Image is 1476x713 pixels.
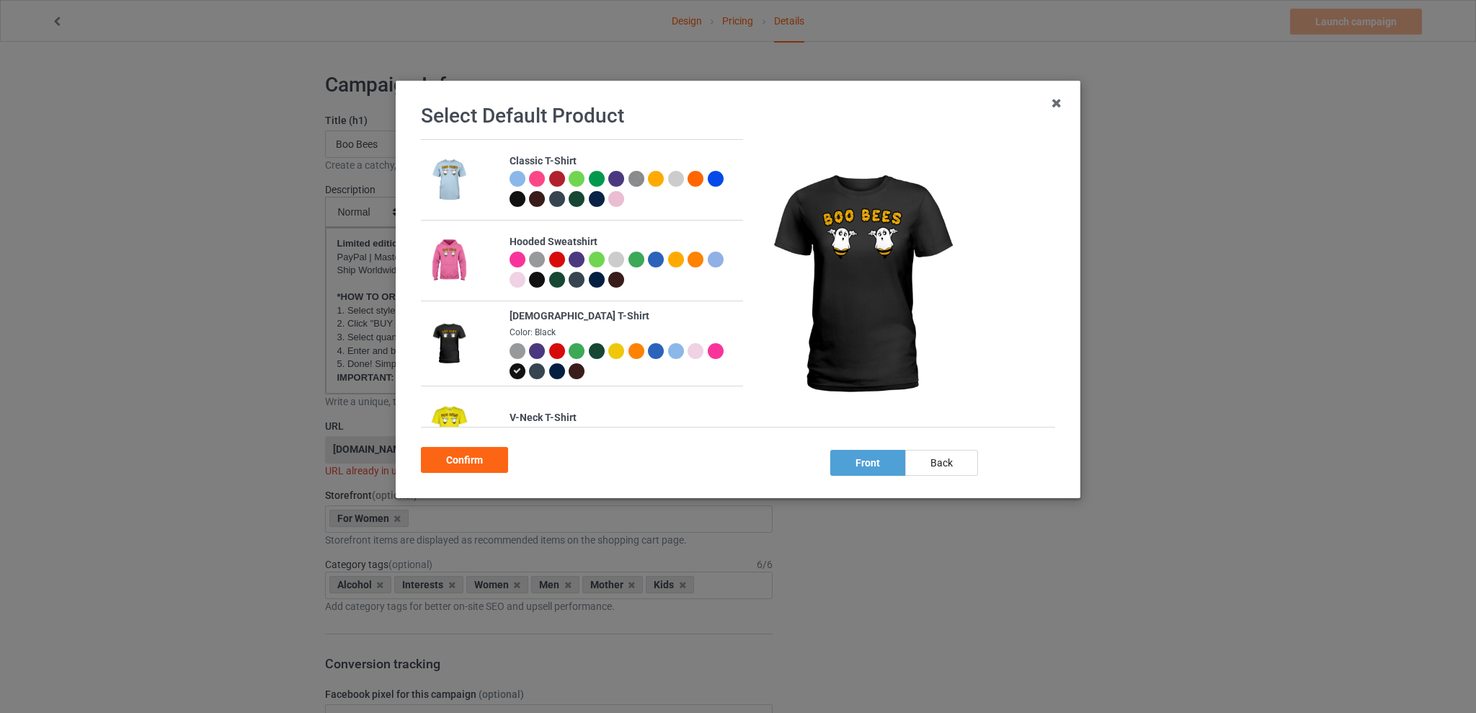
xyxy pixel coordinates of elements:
[905,450,978,476] div: back
[510,411,735,425] div: V-Neck T-Shirt
[510,327,735,339] div: Color: Black
[628,171,644,187] img: heather_texture.png
[421,447,508,473] div: Confirm
[510,154,735,169] div: Classic T-Shirt
[510,235,735,249] div: Hooded Sweatshirt
[421,103,1055,129] h1: Select Default Product
[830,450,905,476] div: front
[510,309,735,324] div: [DEMOGRAPHIC_DATA] T-Shirt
